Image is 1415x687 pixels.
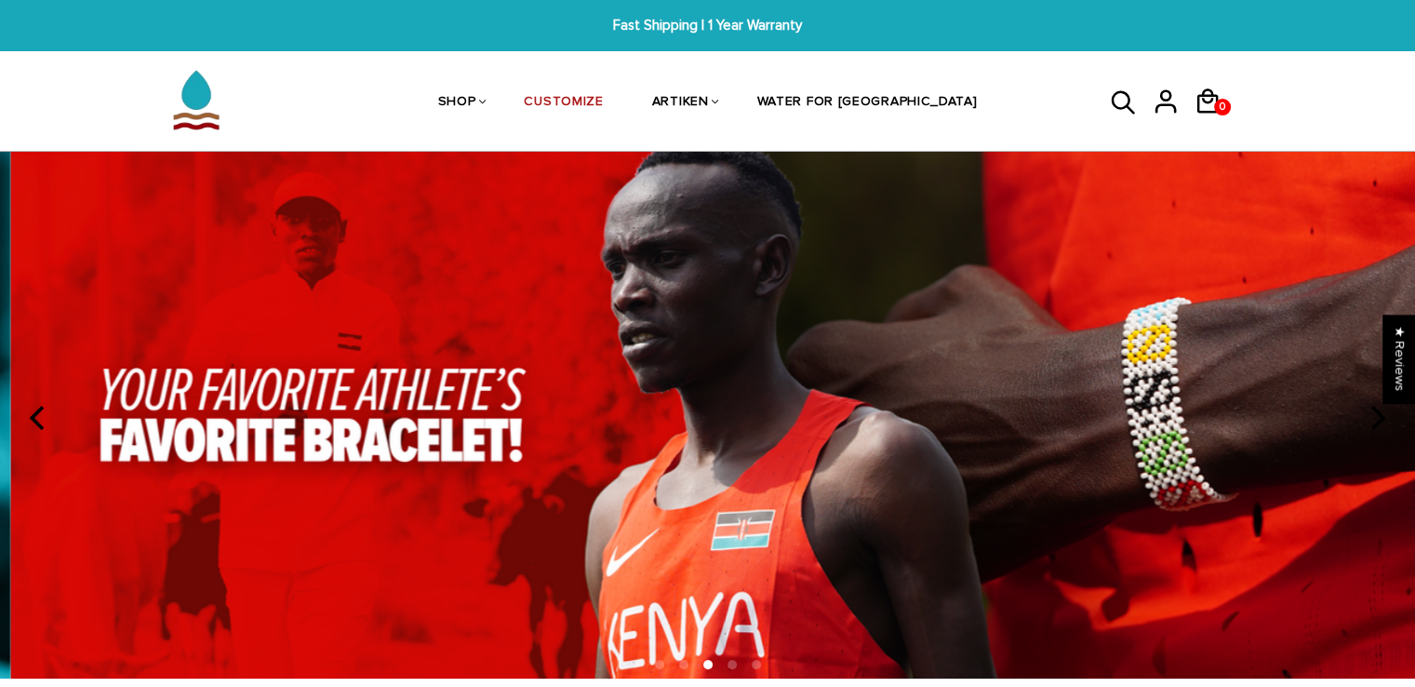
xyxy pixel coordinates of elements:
span: Fast Shipping | 1 Year Warranty [435,15,979,36]
a: WATER FOR [GEOGRAPHIC_DATA] [757,54,978,153]
span: 0 [1215,94,1230,120]
a: 0 [1194,121,1235,124]
a: SHOP [438,54,476,153]
button: previous [19,397,60,438]
a: CUSTOMIZE [524,54,603,153]
button: next [1355,397,1396,438]
a: ARTIKEN [652,54,709,153]
div: Click to open Judge.me floating reviews tab [1383,315,1415,403]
